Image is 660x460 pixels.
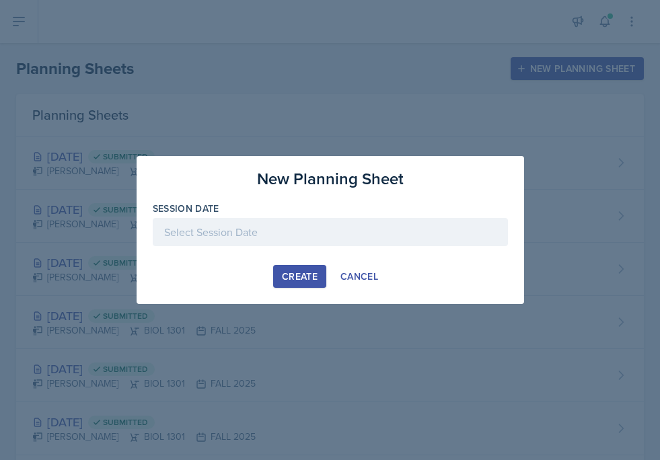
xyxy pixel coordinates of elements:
[340,271,378,282] div: Cancel
[153,202,219,215] label: Session Date
[273,265,326,288] button: Create
[332,265,387,288] button: Cancel
[257,167,404,191] h3: New Planning Sheet
[282,271,318,282] div: Create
